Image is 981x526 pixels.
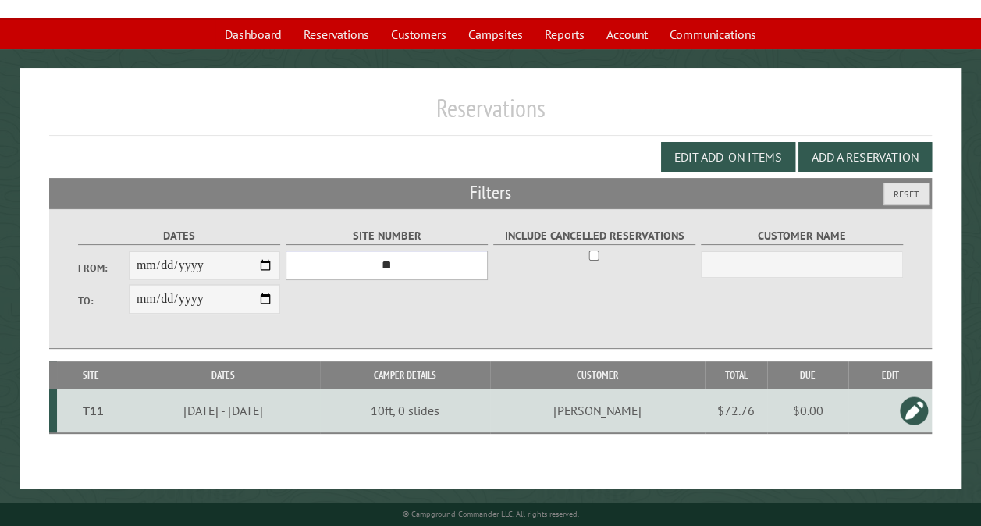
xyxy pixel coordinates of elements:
h2: Filters [49,178,932,208]
label: Site Number [286,227,488,245]
label: Dates [78,227,280,245]
td: 10ft, 0 slides [320,389,489,433]
a: Account [597,20,657,49]
small: © Campground Commander LLC. All rights reserved. [403,509,579,519]
th: Site [57,361,126,389]
label: Customer Name [701,227,903,245]
td: $0.00 [767,389,849,433]
a: Campsites [459,20,532,49]
a: Communications [660,20,766,49]
button: Reset [883,183,929,205]
a: Reservations [294,20,379,49]
label: From: [78,261,129,275]
th: Customer [490,361,705,389]
a: Reports [535,20,594,49]
button: Edit Add-on Items [661,142,795,172]
div: T11 [63,403,123,418]
th: Total [705,361,767,389]
label: Include Cancelled Reservations [493,227,695,245]
th: Dates [126,361,321,389]
a: Dashboard [215,20,291,49]
th: Camper Details [320,361,489,389]
h1: Reservations [49,93,932,136]
button: Add a Reservation [798,142,932,172]
th: Due [767,361,849,389]
label: To: [78,293,129,308]
th: Edit [848,361,932,389]
td: [PERSON_NAME] [490,389,705,433]
td: $72.76 [705,389,767,433]
a: Customers [382,20,456,49]
div: [DATE] - [DATE] [128,403,318,418]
